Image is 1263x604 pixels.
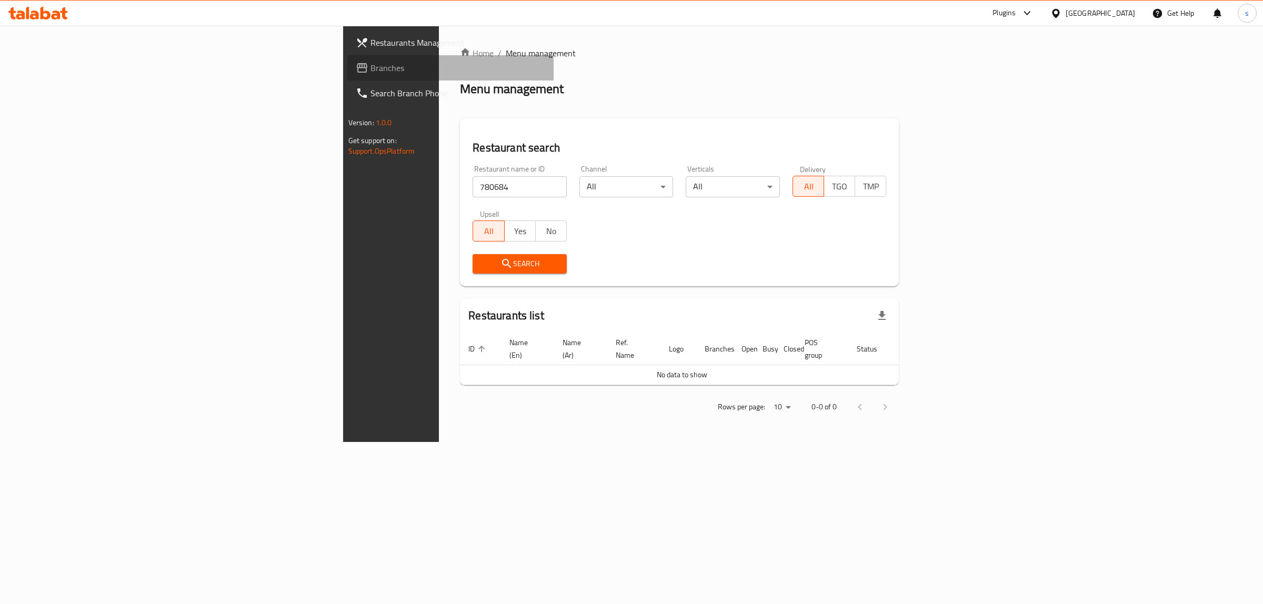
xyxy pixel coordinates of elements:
span: Search Branch Phone [370,87,546,99]
div: Rows per page: [769,399,795,415]
span: Version: [348,116,374,129]
span: Yes [509,224,532,239]
p: 0-0 of 0 [811,400,837,414]
th: Busy [754,333,775,365]
a: Search Branch Phone [347,80,554,106]
nav: breadcrumb [460,47,899,59]
span: All [797,179,820,194]
label: Delivery [800,165,826,173]
button: All [473,220,504,241]
button: No [535,220,567,241]
span: Ref. Name [616,336,648,361]
span: ID [468,343,488,355]
table: enhanced table [460,333,940,385]
th: Open [733,333,754,365]
span: TMP [859,179,882,194]
span: s [1245,7,1249,19]
span: No [540,224,563,239]
div: [GEOGRAPHIC_DATA] [1066,7,1135,19]
span: 1.0.0 [376,116,392,129]
span: Search [481,257,558,270]
button: Yes [504,220,536,241]
h2: Restaurants list [468,308,544,324]
span: All [477,224,500,239]
a: Restaurants Management [347,30,554,55]
button: TGO [824,176,855,197]
p: Rows per page: [718,400,765,414]
th: Closed [775,333,796,365]
div: All [579,176,674,197]
th: Logo [660,333,696,365]
span: Restaurants Management [370,36,546,49]
h2: Restaurant search [473,140,886,156]
span: Get support on: [348,134,397,147]
div: Plugins [993,7,1016,19]
div: All [686,176,780,197]
input: Search for restaurant name or ID.. [473,176,567,197]
label: Upsell [480,210,499,217]
button: All [793,176,824,197]
a: Support.OpsPlatform [348,144,415,158]
span: Branches [370,62,546,74]
div: Export file [869,303,895,328]
span: Name (Ar) [563,336,595,361]
button: Search [473,254,567,274]
span: Status [857,343,891,355]
button: TMP [855,176,886,197]
a: Branches [347,55,554,80]
th: Branches [696,333,733,365]
span: POS group [805,336,836,361]
span: Name (En) [509,336,542,361]
span: TGO [828,179,851,194]
span: No data to show [657,368,707,381]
